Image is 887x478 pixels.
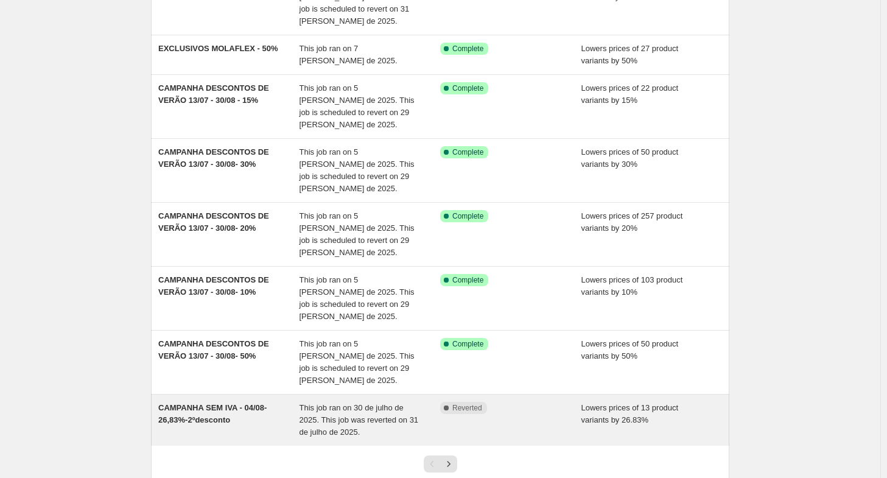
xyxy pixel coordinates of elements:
[452,211,483,221] span: Complete
[452,147,483,157] span: Complete
[300,83,415,129] span: This job ran on 5 [PERSON_NAME] de 2025. This job is scheduled to revert on 29 [PERSON_NAME] de 2...
[300,147,415,193] span: This job ran on 5 [PERSON_NAME] de 2025. This job is scheduled to revert on 29 [PERSON_NAME] de 2...
[158,339,269,360] span: CAMPANHA DESCONTOS DE VERÃO 13/07 - 30/08- 50%
[581,275,683,297] span: Lowers prices of 103 product variants by 10%
[158,83,269,105] span: CAMPANHA DESCONTOS DE VERÃO 13/07 - 30/08 - 15%
[158,44,278,53] span: EXCLUSIVOS MOLAFLEX - 50%
[452,44,483,54] span: Complete
[300,403,419,437] span: This job ran on 30 de julho de 2025. This job was reverted on 31 de julho de 2025.
[581,44,679,65] span: Lowers prices of 27 product variants by 50%
[581,339,679,360] span: Lowers prices of 50 product variants by 50%
[158,147,269,169] span: CAMPANHA DESCONTOS DE VERÃO 13/07 - 30/08- 30%
[424,455,457,473] nav: Pagination
[158,403,267,424] span: CAMPANHA SEM IVA - 04/08-26,83%-2ºdesconto
[452,83,483,93] span: Complete
[452,275,483,285] span: Complete
[300,44,398,65] span: This job ran on 7 [PERSON_NAME] de 2025.
[440,455,457,473] button: Next
[158,275,269,297] span: CAMPANHA DESCONTOS DE VERÃO 13/07 - 30/08- 10%
[300,275,415,321] span: This job ran on 5 [PERSON_NAME] de 2025. This job is scheduled to revert on 29 [PERSON_NAME] de 2...
[300,339,415,385] span: This job ran on 5 [PERSON_NAME] de 2025. This job is scheduled to revert on 29 [PERSON_NAME] de 2...
[581,211,683,233] span: Lowers prices of 257 product variants by 20%
[452,403,482,413] span: Reverted
[158,211,269,233] span: CAMPANHA DESCONTOS DE VERÃO 13/07 - 30/08- 20%
[300,211,415,257] span: This job ran on 5 [PERSON_NAME] de 2025. This job is scheduled to revert on 29 [PERSON_NAME] de 2...
[581,403,679,424] span: Lowers prices of 13 product variants by 26.83%
[581,83,679,105] span: Lowers prices of 22 product variants by 15%
[452,339,483,349] span: Complete
[581,147,679,169] span: Lowers prices of 50 product variants by 30%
